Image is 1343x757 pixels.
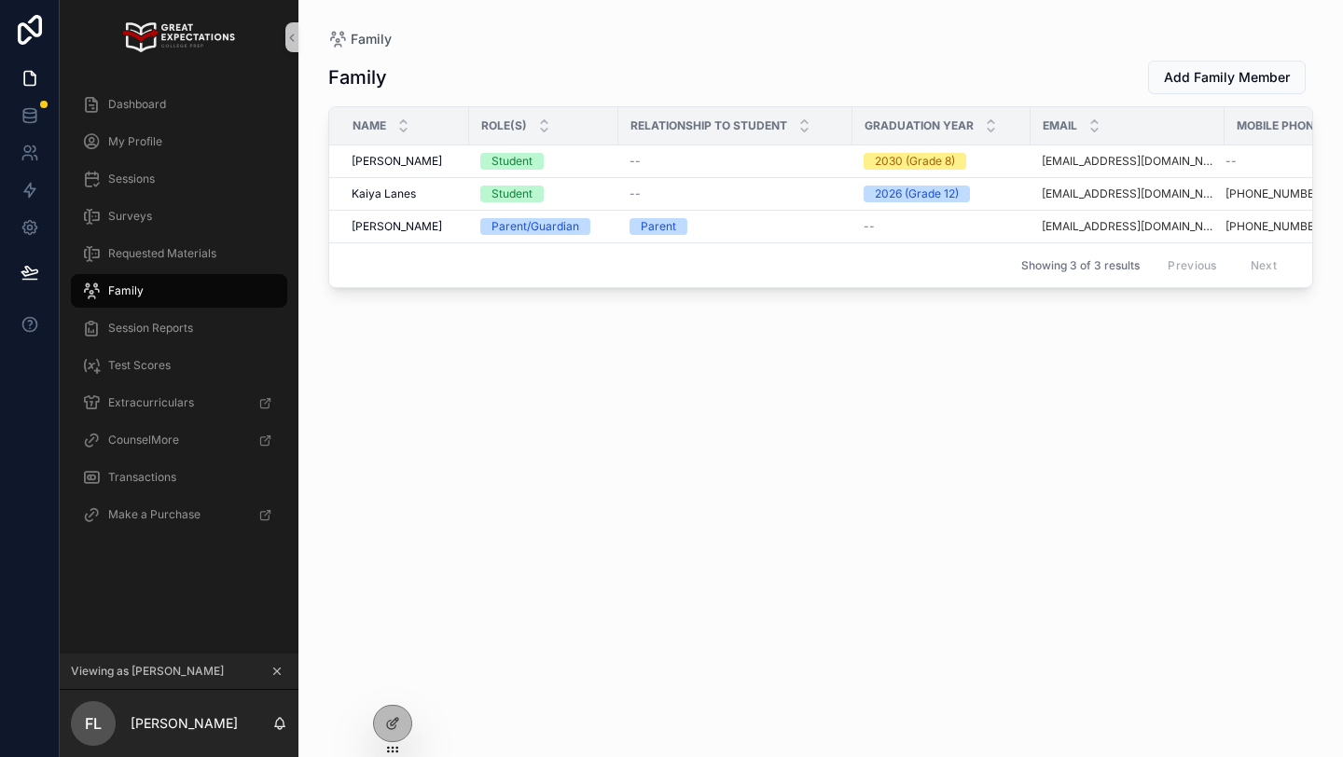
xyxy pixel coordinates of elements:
div: 2026 (Grade 12) [875,186,959,202]
span: -- [630,154,641,169]
a: Requested Materials [71,237,287,270]
span: Sessions [108,172,155,186]
img: App logo [123,22,234,52]
a: Student [480,153,607,170]
a: 2026 (Grade 12) [864,186,1019,202]
span: Showing 3 of 3 results [1021,258,1140,273]
a: [PERSON_NAME] [352,219,458,234]
span: Surveys [108,209,152,224]
span: Session Reports [108,321,193,336]
span: Viewing as [PERSON_NAME] [71,664,224,679]
span: Family [351,30,392,48]
a: Parent/Guardian [480,218,607,235]
a: Parent [630,218,841,235]
a: -- [630,186,841,201]
a: [EMAIL_ADDRESS][DOMAIN_NAME] [1042,219,1213,234]
a: [PHONE_NUMBER] [1225,219,1325,234]
span: Dashboard [108,97,166,112]
a: CounselMore [71,423,287,457]
span: My Profile [108,134,162,149]
span: Requested Materials [108,246,216,261]
span: Extracurriculars [108,395,194,410]
span: -- [1225,154,1237,169]
div: Student [492,186,533,202]
span: [PERSON_NAME] [352,154,442,169]
span: Family [108,283,144,298]
a: [PERSON_NAME] [352,154,458,169]
span: Graduation Year [865,118,974,133]
span: CounselMore [108,433,179,447]
span: [PERSON_NAME] [352,219,442,234]
span: Relationship to Student [630,118,787,133]
span: Mobile Phone [1237,118,1321,133]
p: [PERSON_NAME] [131,714,238,733]
h1: Family [328,64,387,90]
span: Email [1043,118,1077,133]
span: Transactions [108,470,176,485]
span: Make a Purchase [108,507,201,522]
span: Kaiya Lanes [352,186,416,201]
a: [EMAIL_ADDRESS][DOMAIN_NAME] [1042,186,1213,201]
div: scrollable content [60,75,298,556]
a: Transactions [71,461,287,494]
a: Family [71,274,287,308]
div: Parent [641,218,676,235]
a: Test Scores [71,349,287,382]
span: -- [864,219,875,234]
div: 2030 (Grade 8) [875,153,955,170]
div: Student [492,153,533,170]
a: Session Reports [71,311,287,345]
a: Dashboard [71,88,287,121]
span: Add Family Member [1164,68,1290,87]
span: -- [630,186,641,201]
a: 2030 (Grade 8) [864,153,1019,170]
div: Parent/Guardian [492,218,579,235]
a: Surveys [71,200,287,233]
a: My Profile [71,125,287,158]
a: Sessions [71,162,287,196]
a: [EMAIL_ADDRESS][DOMAIN_NAME] [1042,154,1213,169]
a: Kaiya Lanes [352,186,458,201]
span: FL [85,712,102,735]
a: -- [630,154,841,169]
span: Test Scores [108,358,171,373]
a: -- [864,219,1019,234]
a: Student [480,186,607,202]
a: Make a Purchase [71,498,287,531]
a: [PHONE_NUMBER] [1225,186,1325,201]
span: Name [353,118,386,133]
button: Add Family Member [1148,61,1306,94]
span: Role(s) [481,118,527,133]
a: Family [328,30,392,48]
a: Extracurriculars [71,386,287,420]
